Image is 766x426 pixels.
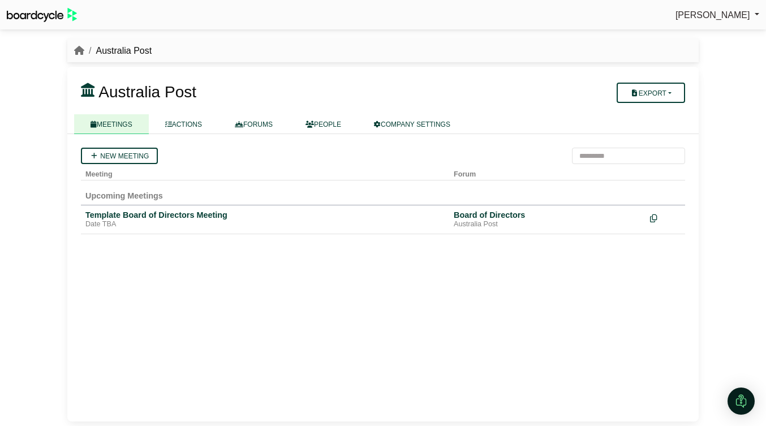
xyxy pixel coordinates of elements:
div: Board of Directors [454,210,641,220]
img: BoardcycleBlackGreen-aaafeed430059cb809a45853b8cf6d952af9d84e6e89e1f1685b34bfd5cb7d64.svg [7,8,77,22]
span: Upcoming Meetings [85,191,163,200]
a: FORUMS [218,114,289,134]
a: ACTIONS [149,114,218,134]
th: Meeting [81,164,449,180]
div: Australia Post [454,220,641,229]
div: Open Intercom Messenger [728,388,755,415]
li: Australia Post [84,44,152,58]
nav: breadcrumb [74,44,152,58]
a: New meeting [81,148,158,164]
a: Board of Directors Australia Post [454,210,641,229]
th: Forum [449,164,645,180]
div: Date TBA [85,220,445,229]
a: [PERSON_NAME] [675,8,759,23]
span: Australia Post [98,83,196,101]
a: PEOPLE [289,114,358,134]
a: COMPANY SETTINGS [358,114,467,134]
button: Export [617,83,685,103]
a: MEETINGS [74,114,149,134]
a: Template Board of Directors Meeting Date TBA [85,210,445,229]
div: Make a copy [650,210,681,225]
div: Template Board of Directors Meeting [85,210,445,220]
span: [PERSON_NAME] [675,10,750,20]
